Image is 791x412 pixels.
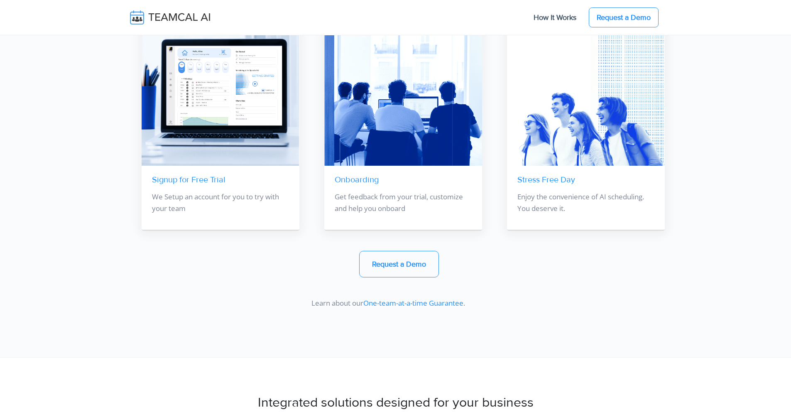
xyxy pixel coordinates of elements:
p: We Setup an account for you to try with your team [152,191,289,214]
img: pic [142,8,299,166]
img: pic [507,8,665,166]
p: Enjoy the convenience of AI scheduling. You deserve it. [517,191,654,214]
a: How It Works [525,9,585,26]
a: Request a Demo [359,251,439,277]
p: Get feedback from your trial, customize and help you onboard [335,191,472,214]
img: pic [324,8,482,166]
h2: Integrated solutions designed for your business [127,395,665,411]
a: Signup for Free Trial [152,175,225,185]
a: Request a Demo [589,7,659,27]
a: Stress Free Day [517,175,575,185]
a: Onboarding [335,175,379,185]
a: One-team-at-a-time Guarantee [363,298,463,308]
